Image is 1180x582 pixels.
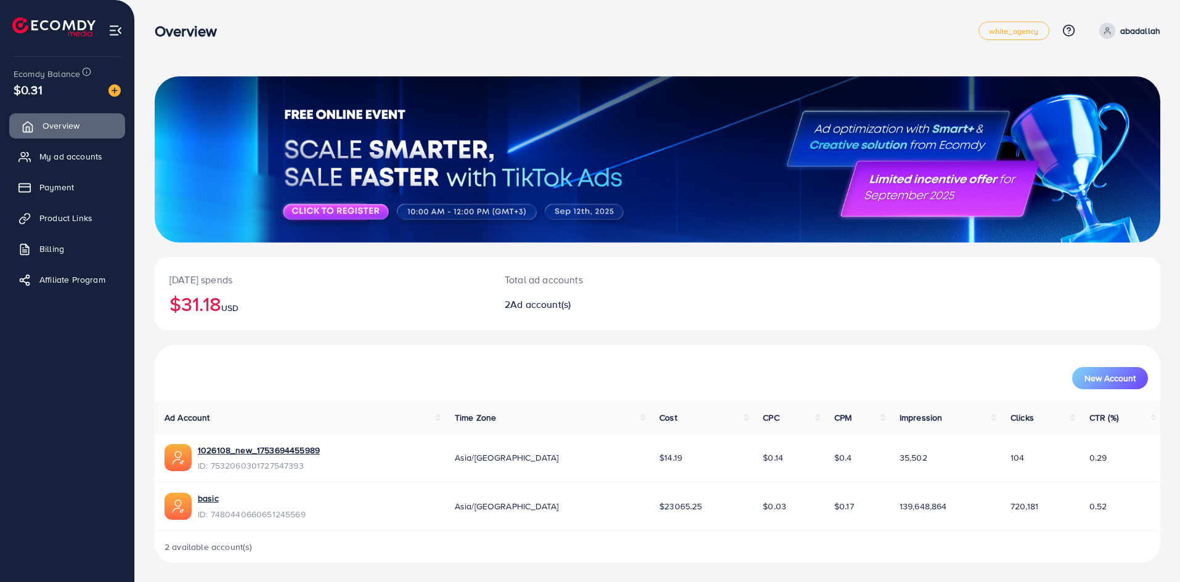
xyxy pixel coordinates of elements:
a: Affiliate Program [9,267,125,292]
img: menu [108,23,123,38]
span: 139,648,864 [900,500,947,512]
span: Time Zone [455,411,496,424]
span: Asia/[GEOGRAPHIC_DATA] [455,500,559,512]
span: Ecomdy Balance [14,68,80,80]
p: abadallah [1120,23,1160,38]
span: Payment [39,181,74,193]
img: logo [12,17,96,36]
span: $0.03 [763,500,786,512]
span: $0.31 [14,81,43,99]
span: Affiliate Program [39,273,105,286]
p: Total ad accounts [505,272,726,287]
span: 2 available account(s) [165,541,253,553]
img: ic-ads-acc.e4c84228.svg [165,444,192,471]
span: ID: 7532060301727547393 [198,459,320,472]
span: New Account [1084,374,1136,382]
a: Overview [9,113,125,138]
h3: Overview [155,22,227,40]
span: USD [221,302,238,314]
span: $14.19 [659,451,682,464]
span: Asia/[GEOGRAPHIC_DATA] [455,451,559,464]
a: Payment [9,175,125,200]
a: abadallah [1094,23,1160,39]
span: $23065.25 [659,500,702,512]
span: Clicks [1011,411,1034,424]
h2: $31.18 [169,292,475,315]
span: Ad account(s) [510,297,571,311]
button: New Account [1072,367,1148,389]
span: $0.17 [834,500,854,512]
span: Ad Account [165,411,210,424]
span: 0.29 [1089,451,1107,464]
span: $0.14 [763,451,783,464]
span: ID: 7480440660651245569 [198,508,306,520]
img: ic-ads-acc.e4c84228.svg [165,493,192,520]
a: Product Links [9,206,125,230]
a: 1026108_new_1753694455989 [198,444,320,456]
span: CPM [834,411,852,424]
span: Impression [900,411,943,424]
span: CTR (%) [1089,411,1118,424]
span: CPC [763,411,779,424]
iframe: Chat [1128,527,1171,573]
span: Billing [39,243,64,255]
span: 720,181 [1011,500,1038,512]
span: Product Links [39,212,92,224]
span: 0.52 [1089,500,1107,512]
a: My ad accounts [9,144,125,169]
span: 104 [1011,451,1024,464]
h2: 2 [505,299,726,310]
a: Billing [9,236,125,261]
span: white_agency [989,27,1039,35]
a: basic [198,492,306,504]
span: Overview [43,119,79,132]
span: $0.4 [834,451,852,464]
p: [DATE] spends [169,272,475,287]
span: My ad accounts [39,150,102,163]
img: image [108,84,121,97]
span: 35,502 [900,451,927,464]
a: white_agency [979,22,1049,40]
span: Cost [659,411,677,424]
